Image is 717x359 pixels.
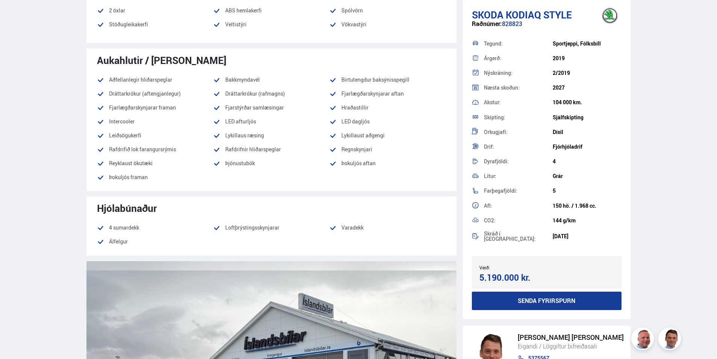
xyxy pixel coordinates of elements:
[97,6,213,15] li: 2 öxlar
[97,237,213,246] li: Álfelgur
[484,100,553,105] div: Akstur:
[553,114,622,120] div: Sjálfskipting
[329,145,446,154] li: Regnskynjari
[97,55,446,66] div: Aukahlutir / [PERSON_NAME]
[213,75,329,84] li: Bakkmyndavél
[484,203,553,208] div: Afl:
[553,55,622,61] div: 2019
[484,70,553,76] div: Nýskráning:
[484,85,553,90] div: Næsta skoðun:
[484,115,553,120] div: Skipting:
[553,203,622,209] div: 150 hö. / 1.968 cc.
[553,188,622,194] div: 5
[553,99,622,105] div: 104 000 km.
[484,159,553,164] div: Dyrafjöldi:
[472,8,503,21] span: Skoda
[97,223,213,232] li: 4 sumardekk
[472,20,502,28] span: Raðnúmer:
[213,6,329,15] li: ABS hemlakerfi
[213,89,329,98] li: Dráttarkrókur (rafmagns)
[632,329,655,351] img: siFngHWaQ9KaOqBr.png
[329,223,446,232] li: Varadekk
[472,20,622,35] div: 828823
[553,173,622,179] div: Grár
[553,158,622,164] div: 4
[484,218,553,223] div: CO2:
[553,41,622,47] div: Sportjeppi, Fólksbíll
[518,333,624,341] div: [PERSON_NAME] [PERSON_NAME]
[329,131,446,140] li: Lykillaust aðgengi
[595,4,625,27] img: brand logo
[329,159,446,168] li: Þokuljós aftan
[553,233,622,239] div: [DATE]
[97,145,213,154] li: Rafdrifið lok farangursrýmis
[484,144,553,149] div: Drif:
[97,89,213,98] li: Dráttarkrókur (aftengjanlegur)
[553,70,622,76] div: 2/2019
[97,75,213,84] li: Aðfellanlegir hliðarspeglar
[484,41,553,46] div: Tegund:
[329,20,446,34] li: Vökvastýri
[329,6,446,15] li: Spólvörn
[484,231,553,242] div: Skráð í [GEOGRAPHIC_DATA]:
[553,129,622,135] div: Dísil
[213,20,329,29] li: Veltistýri
[97,20,213,29] li: Stöðugleikakerfi
[97,202,446,214] div: Hjólabúnaður
[213,117,329,126] li: LED afturljós
[97,131,213,140] li: Leiðsögukerfi
[213,159,329,168] li: Þjónustubók
[479,272,544,283] div: 5.190.000 kr.
[484,129,553,135] div: Orkugjafi:
[6,3,29,26] button: Open LiveChat chat widget
[484,173,553,179] div: Litur:
[484,188,553,193] div: Farþegafjöldi:
[518,341,624,351] div: Eigandi / Löggiltur bifreiðasali
[479,265,547,270] div: Verð:
[213,103,329,112] li: Fjarstýrðar samlæsingar
[213,223,329,232] li: Loftþrýstingsskynjarar
[553,144,622,150] div: Fjórhjóladrif
[553,218,622,224] div: 144 g/km
[97,103,213,112] li: Fjarlægðarskynjarar framan
[329,89,446,98] li: Fjarlægðarskynjarar aftan
[553,85,622,91] div: 2027
[97,173,213,182] li: Þokuljós framan
[97,117,213,126] li: Intercooler
[329,103,446,112] li: Hraðastillir
[659,329,682,351] img: FbJEzSuNWCJXmdc-.webp
[213,131,329,140] li: Lykillaus ræsing
[329,117,446,126] li: LED dagljós
[472,292,622,310] button: Senda fyrirspurn
[506,8,572,21] span: Kodiaq STYLE
[484,56,553,61] div: Árgerð:
[213,145,329,154] li: Rafdrifnir hliðarspeglar
[97,159,213,168] li: Reyklaust ökutæki
[329,75,446,84] li: Birtutengdur baksýnisspegill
